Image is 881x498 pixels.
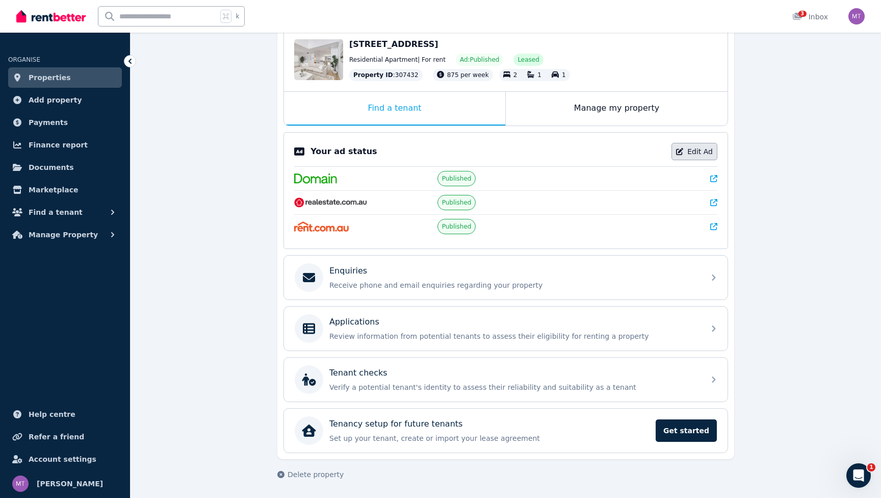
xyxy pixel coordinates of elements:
[846,463,871,488] iframe: Intercom live chat
[329,418,462,430] p: Tenancy setup for future tenants
[8,67,122,88] a: Properties
[329,367,387,379] p: Tenant checks
[29,71,71,84] span: Properties
[8,157,122,178] a: Documents
[37,478,103,490] span: [PERSON_NAME]
[513,71,517,79] span: 2
[671,143,717,160] a: Edit Ad
[447,71,489,79] span: 875 per week
[349,69,423,81] div: : 307432
[29,184,78,196] span: Marketplace
[8,427,122,447] a: Refer a friend
[792,12,828,22] div: Inbox
[329,382,698,392] p: Verify a potential tenant's identity to assess their reliability and suitability as a tenant
[8,135,122,155] a: Finance report
[848,8,865,24] img: Matt Teague
[8,225,122,245] button: Manage Property
[310,145,377,158] p: Your ad status
[29,431,84,443] span: Refer a friend
[29,116,68,129] span: Payments
[236,12,239,20] span: k
[329,331,698,341] p: Review information from potential tenants to assess their eligibility for renting a property
[506,92,728,126] div: Manage my property
[329,316,379,328] p: Applications
[8,202,122,222] button: Find a tenant
[442,175,472,183] span: Published
[353,71,393,79] span: Property ID
[329,433,650,443] p: Set up your tenant, create or import your lease agreement
[460,56,499,64] span: Ad: Published
[284,92,505,126] div: Find a tenant
[8,56,40,63] span: ORGANISE
[29,139,88,151] span: Finance report
[288,469,344,480] span: Delete property
[284,256,728,300] a: EnquiriesReceive phone and email enquiries regarding your property
[562,71,566,79] span: 1
[284,307,728,351] a: ApplicationsReview information from potential tenants to assess their eligibility for renting a p...
[656,419,717,442] span: Get started
[29,408,75,420] span: Help centre
[294,197,367,208] img: RealEstate.com.au
[8,90,122,110] a: Add property
[8,404,122,425] a: Help centre
[29,94,82,106] span: Add property
[442,222,472,231] span: Published
[349,39,438,49] span: [STREET_ADDRESS]
[8,449,122,469] a: Account settings
[29,229,98,241] span: Manage Property
[349,56,446,64] span: Residential Apartment | For rent
[294,221,349,232] img: Rent.com.au
[29,206,83,218] span: Find a tenant
[8,112,122,133] a: Payments
[16,9,86,24] img: RentBetter
[284,358,728,402] a: Tenant checksVerify a potential tenant's identity to assess their reliability and suitability as ...
[277,469,344,480] button: Delete property
[537,71,541,79] span: 1
[8,180,122,200] a: Marketplace
[867,463,875,471] span: 1
[29,161,74,173] span: Documents
[442,198,472,207] span: Published
[517,56,539,64] span: Leased
[329,265,367,277] p: Enquiries
[294,173,337,184] img: Domain.com.au
[329,280,698,290] p: Receive phone and email enquiries regarding your property
[12,476,29,492] img: Matt Teague
[29,453,96,465] span: Account settings
[798,11,807,17] span: 3
[284,409,728,453] a: Tenancy setup for future tenantsSet up your tenant, create or import your lease agreementGet started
